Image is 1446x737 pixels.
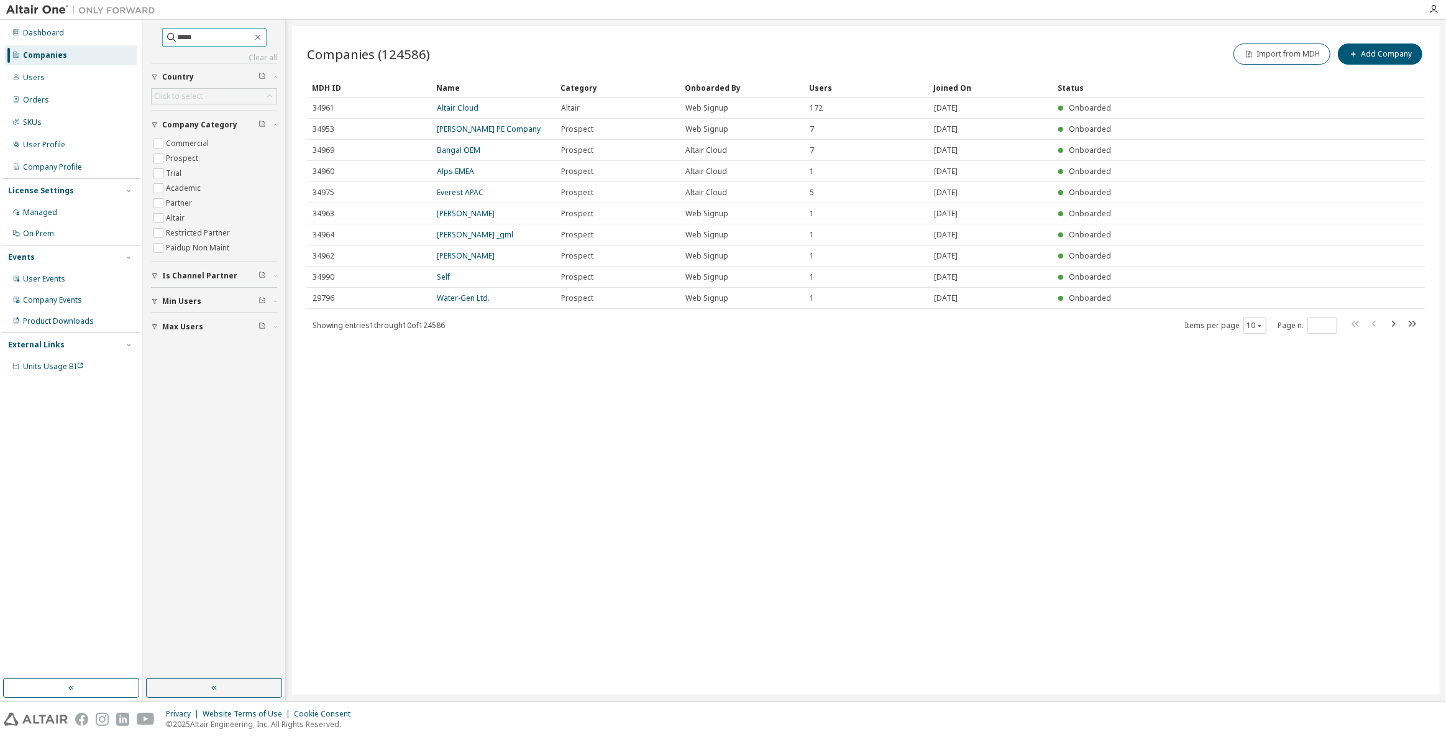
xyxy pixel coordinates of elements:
span: Altair Cloud [685,167,727,176]
span: Altair Cloud [685,188,727,198]
label: Altair [166,211,187,226]
span: Web Signup [685,293,728,303]
div: Category [561,78,675,98]
label: Prospect [166,151,201,166]
label: Partner [166,196,194,211]
a: [PERSON_NAME] PE Company [437,124,541,134]
img: youtube.svg [137,713,155,726]
div: Name [436,78,551,98]
span: [DATE] [934,103,958,113]
span: Clear filter [259,271,266,281]
span: Web Signup [685,209,728,219]
span: [DATE] [934,293,958,303]
button: 10 [1247,321,1263,331]
span: 34964 [313,230,334,240]
p: © 2025 Altair Engineering, Inc. All Rights Reserved. [166,719,358,730]
div: Users [23,73,45,83]
div: Onboarded By [685,78,799,98]
span: Clear filter [259,72,266,82]
span: Page n. [1278,318,1337,334]
span: 1 [810,167,814,176]
span: Prospect [561,293,593,303]
span: Onboarded [1069,293,1111,303]
button: Is Channel Partner [151,262,277,290]
span: Prospect [561,230,593,240]
div: External Links [8,340,65,350]
button: Country [151,63,277,91]
span: [DATE] [934,167,958,176]
div: On Prem [23,229,54,239]
div: User Events [23,274,65,284]
span: Max Users [162,322,203,332]
div: Users [809,78,923,98]
div: Privacy [166,709,203,719]
span: 34969 [313,145,334,155]
span: 34953 [313,124,334,134]
span: Onboarded [1069,272,1111,282]
a: Clear all [151,53,277,63]
span: Prospect [561,251,593,261]
span: Companies (124586) [307,45,430,63]
span: Units Usage BI [23,361,84,372]
div: Product Downloads [23,316,94,326]
span: 34960 [313,167,334,176]
img: linkedin.svg [116,713,129,726]
span: Onboarded [1069,103,1111,113]
span: 1 [810,230,814,240]
span: Altair [561,103,580,113]
div: Website Terms of Use [203,709,294,719]
span: [DATE] [934,251,958,261]
img: facebook.svg [75,713,88,726]
span: Web Signup [685,103,728,113]
span: Altair Cloud [685,145,727,155]
a: [PERSON_NAME] [437,250,495,261]
label: Trial [166,166,184,181]
span: Onboarded [1069,250,1111,261]
div: Company Events [23,295,82,305]
span: Onboarded [1069,166,1111,176]
span: 34962 [313,251,334,261]
span: 1 [810,272,814,282]
span: 34963 [313,209,334,219]
span: Prospect [561,124,593,134]
div: Joined On [933,78,1048,98]
div: Orders [23,95,49,105]
div: Companies [23,50,67,60]
div: Click to select [154,91,203,101]
div: Click to select [152,89,277,104]
span: Min Users [162,296,201,306]
div: Events [8,252,35,262]
div: MDH ID [312,78,426,98]
span: [DATE] [934,188,958,198]
a: Self [437,272,450,282]
a: [PERSON_NAME] _gml [437,229,513,240]
span: Onboarded [1069,229,1111,240]
a: Bangal OEM [437,145,480,155]
span: 34975 [313,188,334,198]
img: altair_logo.svg [4,713,68,726]
span: Prospect [561,272,593,282]
span: 7 [810,124,814,134]
span: 172 [810,103,823,113]
button: Add Company [1338,43,1422,65]
span: 5 [810,188,814,198]
span: 29796 [313,293,334,303]
a: [PERSON_NAME] [437,208,495,219]
span: Onboarded [1069,124,1111,134]
span: Prospect [561,188,593,198]
span: Is Channel Partner [162,271,237,281]
span: 34961 [313,103,334,113]
span: 1 [810,251,814,261]
span: Company Category [162,120,237,130]
span: Clear filter [259,120,266,130]
div: License Settings [8,186,74,196]
span: Prospect [561,167,593,176]
img: Altair One [6,4,162,16]
span: [DATE] [934,230,958,240]
span: Prospect [561,145,593,155]
span: [DATE] [934,209,958,219]
a: Alps EMEA [437,166,474,176]
span: [DATE] [934,272,958,282]
button: Company Category [151,111,277,139]
span: [DATE] [934,124,958,134]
